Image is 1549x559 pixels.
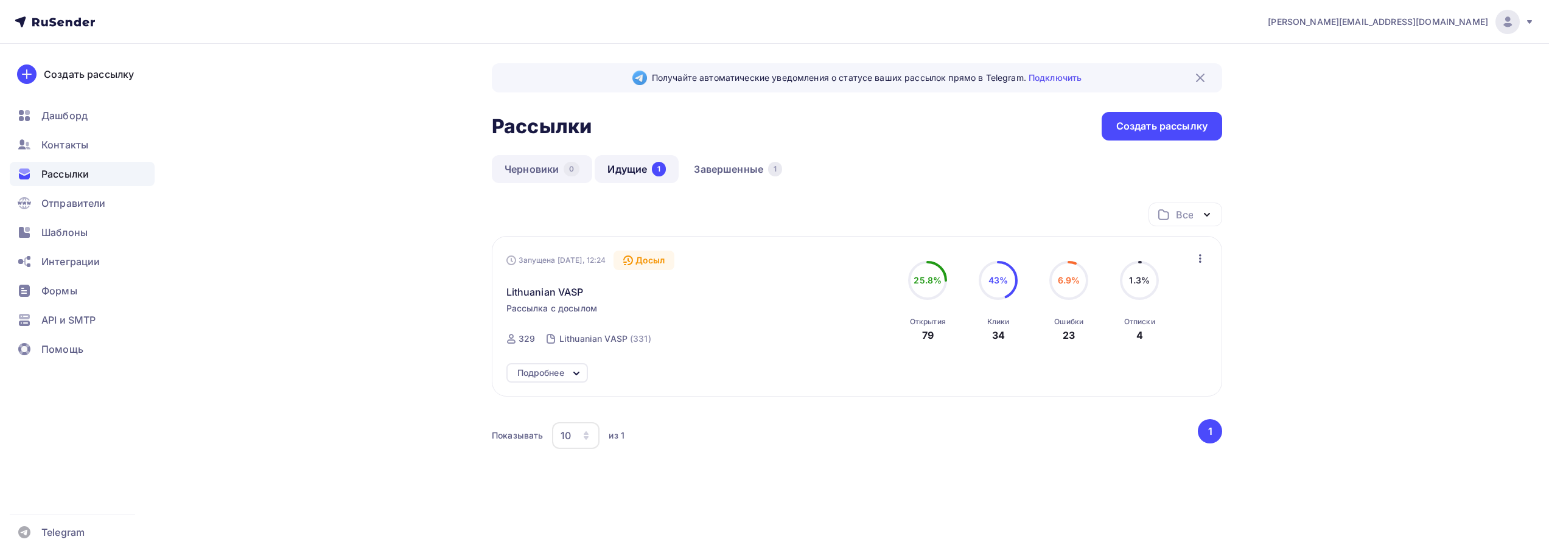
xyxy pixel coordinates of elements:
div: Ошибки [1054,317,1083,327]
span: Шаблоны [41,225,88,240]
div: 4 [1136,328,1143,342]
span: 25.8% [914,275,942,285]
span: Контакты [41,137,88,152]
a: Контакты [10,133,155,157]
div: Запущена [DATE], 12:24 [506,255,606,265]
span: API и SMTP [41,313,96,327]
span: 1.3% [1129,275,1150,285]
span: Получайте автоматические уведомления о статусе ваших рассылок прямо в Telegram. [652,72,1082,84]
div: 1 [768,162,782,176]
span: Формы [41,283,77,298]
button: Все [1149,203,1222,226]
div: Подробнее [517,366,564,380]
span: Telegram [41,525,85,540]
button: Go to page 1 [1198,419,1222,443]
span: Отправители [41,196,106,210]
span: Дашборд [41,108,88,123]
div: Клики [987,317,1010,327]
span: 6.9% [1058,275,1080,285]
ul: Pagination [1196,419,1223,443]
a: Отправители [10,191,155,215]
div: Lithuanian VASP [559,333,628,345]
a: Lithuanian VASP (331) [558,329,652,349]
a: Рассылки [10,162,155,186]
div: из 1 [609,429,624,442]
div: Показывать [492,429,543,442]
span: Интеграции [41,254,100,269]
h2: Рассылки [492,114,592,139]
button: 10 [551,422,600,450]
div: Отписки [1124,317,1155,327]
a: Дашборд [10,103,155,128]
div: 1 [652,162,666,176]
img: Telegram [632,71,647,85]
div: 23 [1063,328,1075,342]
div: Создать рассылку [1116,119,1208,133]
a: Завершенные1 [681,155,795,183]
div: 79 [922,328,934,342]
div: Все [1176,207,1193,222]
a: Формы [10,279,155,303]
a: Идущие1 [595,155,679,183]
a: [PERSON_NAME][EMAIL_ADDRESS][DOMAIN_NAME] [1268,10,1534,34]
span: Рассылка с досылом [506,302,598,314]
div: Открытия [910,317,946,327]
a: Шаблоны [10,220,155,245]
a: Черновики0 [492,155,592,183]
div: 0 [564,162,579,176]
div: 10 [561,428,571,443]
span: 43% [988,275,1008,285]
span: Lithuanian VASP [506,285,584,299]
div: (331) [630,333,651,345]
a: Подключить [1029,72,1082,83]
span: [PERSON_NAME][EMAIL_ADDRESS][DOMAIN_NAME] [1268,16,1488,28]
div: Создать рассылку [44,67,134,82]
span: Помощь [41,342,83,356]
span: Рассылки [41,167,89,181]
div: 34 [992,328,1005,342]
div: 329 [519,333,535,345]
div: Досыл [614,251,675,270]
